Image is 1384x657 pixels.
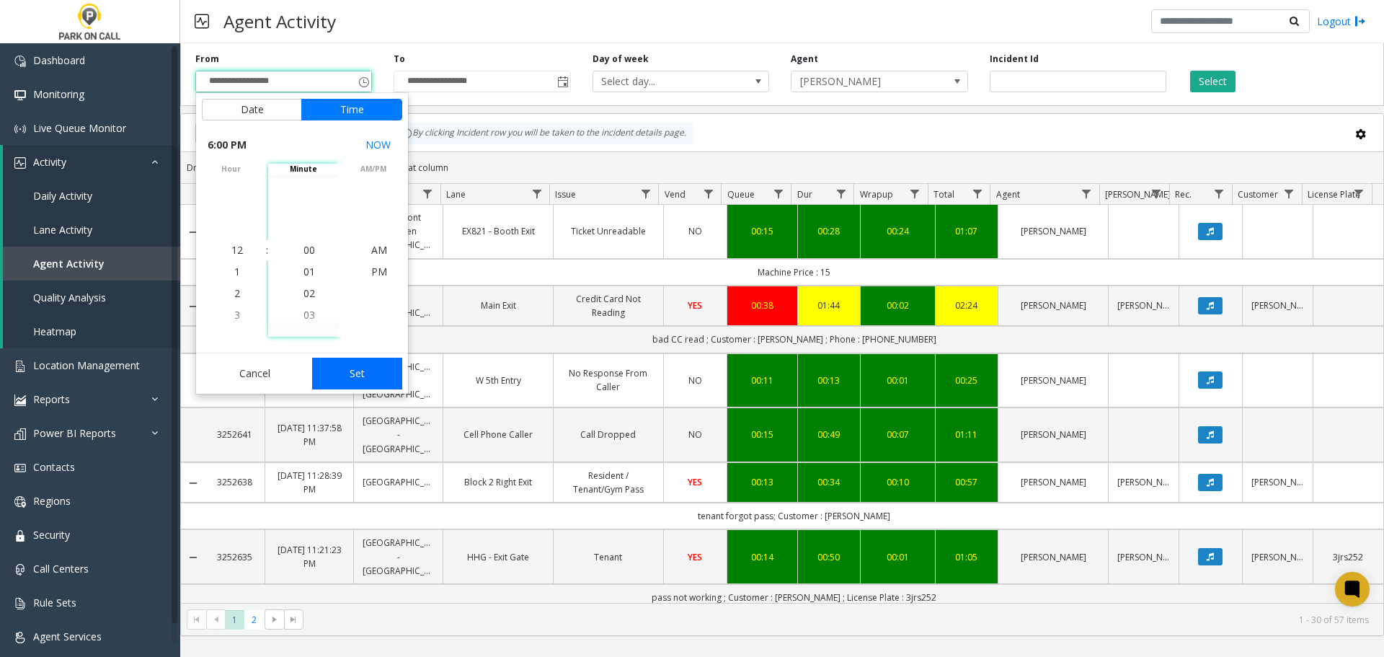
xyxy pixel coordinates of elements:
[33,87,84,101] span: Monitoring
[1238,188,1278,200] span: Customer
[1105,188,1171,200] span: [PERSON_NAME]
[234,286,240,300] span: 2
[181,155,1383,180] div: Drag a column header and drop it here to group by that column
[181,477,205,489] a: Collapse Details
[673,374,718,387] a: NO
[195,4,209,39] img: pageIcon
[860,188,893,200] span: Wrapup
[265,609,284,630] span: Go to the next page
[869,299,926,312] a: 00:02
[1322,550,1375,564] a: 3jrs252
[363,475,434,489] a: [GEOGRAPHIC_DATA]
[905,184,924,203] a: Wrapup Filter Menu
[768,184,788,203] a: Queue Filter Menu
[452,374,544,387] a: W 5th Entry
[1007,550,1099,564] a: [PERSON_NAME]
[562,428,655,441] a: Call Dropped
[797,188,812,200] span: Dur
[213,428,256,441] a: 3252641
[244,610,264,630] span: Page 2
[967,184,987,203] a: Total Filter Menu
[807,299,852,312] a: 01:44
[33,291,106,304] span: Quality Analysis
[944,299,990,312] a: 02:24
[736,550,789,564] a: 00:14
[303,265,315,278] span: 01
[14,394,26,406] img: 'icon'
[869,428,926,441] a: 00:07
[33,426,116,440] span: Power BI Reports
[1007,224,1099,238] a: [PERSON_NAME]
[673,550,718,564] a: YES
[14,123,26,135] img: 'icon'
[1077,184,1096,203] a: Agent Filter Menu
[205,326,1383,353] td: bad CC read ; Customer : [PERSON_NAME] ; Phone : [PHONE_NUMBER]
[807,550,852,564] div: 00:50
[736,224,789,238] a: 00:15
[944,550,990,564] a: 01:05
[33,596,76,609] span: Rule Sets
[1175,188,1192,200] span: Rec.
[807,475,852,489] a: 00:34
[452,428,544,441] a: Cell Phone Caller
[33,189,92,203] span: Daily Activity
[1251,475,1304,489] a: [PERSON_NAME]
[869,475,926,489] a: 00:10
[288,614,299,625] span: Go to the last page
[14,496,26,508] img: 'icon'
[33,223,92,237] span: Lane Activity
[944,224,990,238] div: 01:07
[996,188,1020,200] span: Agent
[234,308,240,322] span: 3
[338,164,408,175] span: AM/PM
[807,428,852,441] div: 00:49
[33,562,89,576] span: Call Centers
[303,286,315,300] span: 02
[736,374,789,387] div: 00:11
[3,179,180,213] a: Daily Activity
[869,550,926,564] div: 00:01
[394,53,405,66] label: To
[363,414,434,456] a: [GEOGRAPHIC_DATA] - [GEOGRAPHIC_DATA]
[3,213,180,247] a: Lane Activity
[208,135,247,155] span: 6:00 PM
[181,552,205,563] a: Collapse Details
[14,89,26,101] img: 'icon'
[33,155,66,169] span: Activity
[14,56,26,67] img: 'icon'
[688,476,702,488] span: YES
[274,469,345,496] a: [DATE] 11:28:39 PM
[990,53,1039,66] label: Incident Id
[1007,475,1099,489] a: [PERSON_NAME]
[452,550,544,564] a: HHG - Exit Gate
[33,257,105,270] span: Agent Activity
[933,188,954,200] span: Total
[452,224,544,238] a: EX821 - Booth Exit
[562,292,655,319] a: Credit Card Not Reading
[452,475,544,489] a: Block 2 Right Exit
[688,225,702,237] span: NO
[807,224,852,238] div: 00:28
[673,428,718,441] a: NO
[216,4,343,39] h3: Agent Activity
[688,374,702,387] span: NO
[1007,428,1099,441] a: [PERSON_NAME]
[33,392,70,406] span: Reports
[1210,184,1229,203] a: Rec. Filter Menu
[554,71,570,92] span: Toggle popup
[562,550,655,564] a: Tenant
[234,265,240,278] span: 1
[944,475,990,489] div: 00:57
[14,530,26,542] img: 'icon'
[1007,374,1099,387] a: [PERSON_NAME]
[303,243,315,257] span: 00
[1308,188,1360,200] span: License Plate
[1147,184,1166,203] a: Parker Filter Menu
